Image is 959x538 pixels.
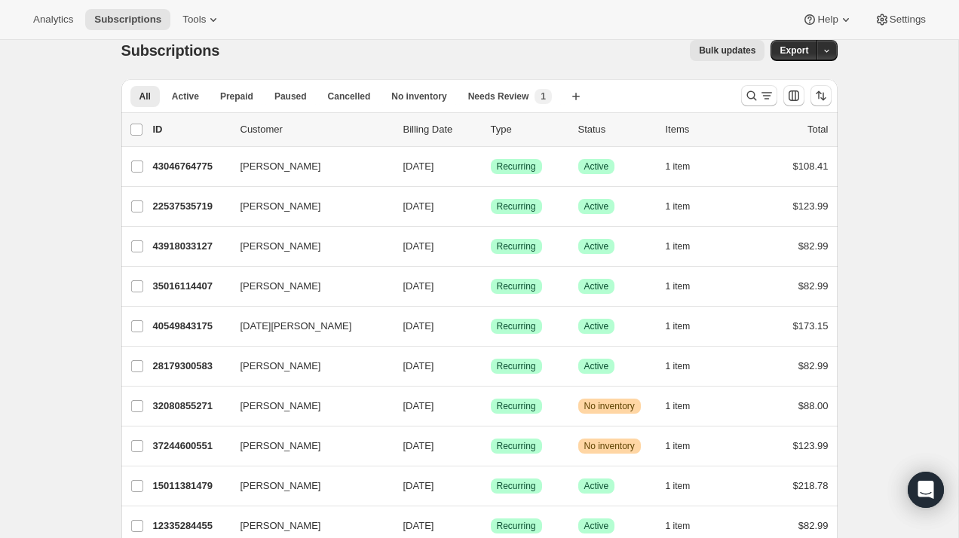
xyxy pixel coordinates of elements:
[153,400,213,411] span: 32080855271
[793,320,829,332] span: $173.15
[666,196,707,217] button: 1 item
[666,122,741,137] div: Items
[241,199,321,214] span: [PERSON_NAME]
[666,320,691,332] span: 1 item
[153,316,829,337] div: 40549843175[DATE][PERSON_NAME][DATE]SuccessRecurringSuccessActive1 item$173.15
[497,360,536,372] span: Recurring
[798,280,829,292] span: $82.99
[153,520,213,531] span: 12335284455
[153,480,213,491] span: 15011381479
[666,475,707,497] button: 1 item
[666,480,691,492] span: 1 item
[584,440,635,452] span: No inventory
[771,40,817,61] button: Export
[153,196,829,217] div: 22537535719[PERSON_NAME][DATE]SuccessRecurringSuccessActive1 item$123.99
[231,234,382,258] button: [PERSON_NAME]
[153,475,829,497] div: 15011381479[PERSON_NAME][DATE]SuccessRecurringSuccessActive1 item$218.78
[153,156,829,177] div: 43046764775[PERSON_NAME][DATE]SuccessRecurringSuccessActive1 item$108.41
[584,240,609,252] span: Active
[231,394,382,418] button: [PERSON_NAME]
[391,90,446,102] span: No inventory
[666,280,691,292] span: 1 item
[666,156,707,177] button: 1 item
[497,400,536,412] span: Recurring
[497,520,536,532] span: Recurring
[666,240,691,252] span: 1 item
[231,474,382,498] button: [PERSON_NAME]
[491,122,566,137] div: Type
[584,360,609,372] span: Active
[793,440,829,451] span: $123.99
[153,396,829,417] div: 32080855271[PERSON_NAME][DATE]SuccessRecurringWarningNo inventory1 item$88.00
[798,400,829,411] span: $88.00
[783,85,804,106] button: Customize table column order and visibility
[231,354,382,378] button: [PERSON_NAME]
[85,9,170,30] button: Subscriptions
[584,200,609,212] span: Active
[403,440,434,451] span: [DATE]
[153,160,213,172] span: 43046764775
[328,90,371,102] span: Cancelled
[153,240,213,252] span: 43918033127
[172,90,199,102] span: Active
[798,360,829,371] span: $82.99
[403,400,434,411] span: [DATE]
[690,40,764,61] button: Bulk updates
[121,42,220,59] span: Subscriptions
[231,434,382,458] button: [PERSON_NAME]
[403,480,434,491] span: [DATE]
[666,360,691,372] span: 1 item
[666,236,707,257] button: 1 item
[584,400,635,412] span: No inventory
[231,194,382,219] button: [PERSON_NAME]
[153,276,829,297] div: 35016114407[PERSON_NAME][DATE]SuccessRecurringSuccessActive1 item$82.99
[807,122,828,137] p: Total
[497,200,536,212] span: Recurring
[24,9,82,30] button: Analytics
[241,159,321,174] span: [PERSON_NAME]
[666,356,707,377] button: 1 item
[666,436,707,457] button: 1 item
[153,200,213,212] span: 22537535719
[666,396,707,417] button: 1 item
[153,122,829,137] div: IDCustomerBilling DateTypeStatusItemsTotal
[497,320,536,332] span: Recurring
[564,86,588,107] button: Create new view
[153,436,829,457] div: 37244600551[PERSON_NAME][DATE]SuccessRecurringWarningNo inventory1 item$123.99
[793,9,862,30] button: Help
[153,515,829,536] div: 12335284455[PERSON_NAME][DATE]SuccessRecurringSuccessActive1 item$82.99
[666,200,691,212] span: 1 item
[584,520,609,532] span: Active
[666,520,691,532] span: 1 item
[403,160,434,172] span: [DATE]
[241,319,352,334] span: [DATE][PERSON_NAME]
[403,520,434,531] span: [DATE]
[153,356,829,377] div: 28179300583[PERSON_NAME][DATE]SuccessRecurringSuccessActive1 item$82.99
[403,122,479,137] p: Billing Date
[231,514,382,538] button: [PERSON_NAME]
[220,90,253,102] span: Prepaid
[241,478,321,494] span: [PERSON_NAME]
[241,518,321,533] span: [PERSON_NAME]
[153,320,213,332] span: 40549843175
[153,236,829,257] div: 43918033127[PERSON_NAME][DATE]SuccessRecurringSuccessActive1 item$82.99
[780,44,808,57] span: Export
[798,240,829,252] span: $82.99
[241,239,321,254] span: [PERSON_NAME]
[699,44,755,57] span: Bulk updates
[153,440,213,451] span: 37244600551
[241,279,321,294] span: [PERSON_NAME]
[793,160,829,172] span: $108.41
[403,320,434,332] span: [DATE]
[817,14,838,26] span: Help
[497,440,536,452] span: Recurring
[810,85,832,106] button: Sort the results
[497,160,536,173] span: Recurring
[497,480,536,492] span: Recurring
[584,280,609,292] span: Active
[584,480,609,492] span: Active
[741,85,777,106] button: Search and filter results
[153,280,213,292] span: 35016114407
[666,440,691,452] span: 1 item
[403,200,434,212] span: [DATE]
